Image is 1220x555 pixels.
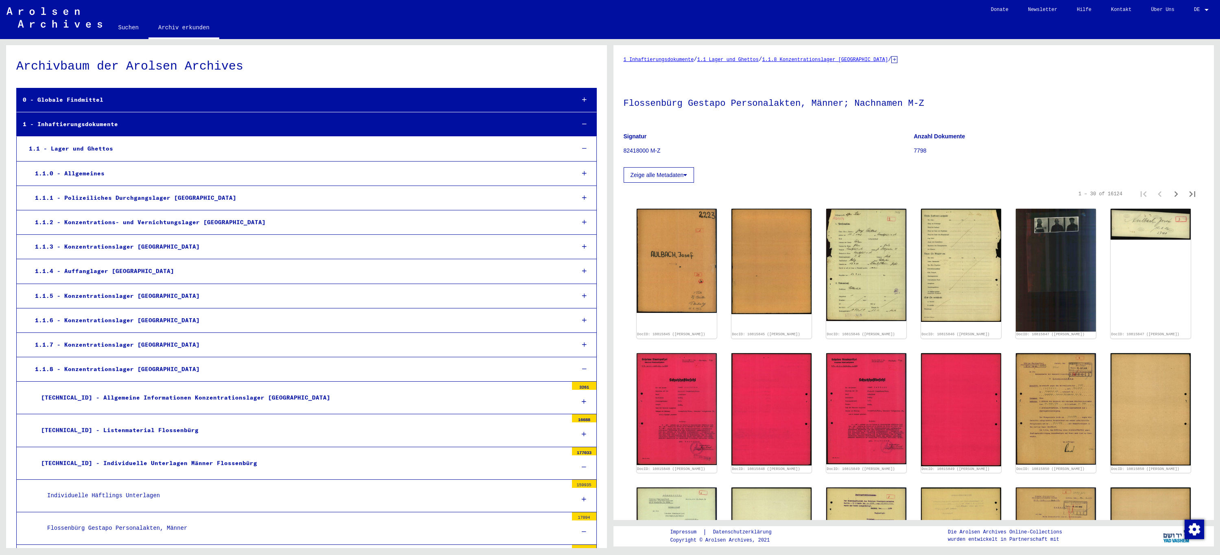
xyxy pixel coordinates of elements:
p: wurden entwickelt in Partnerschaft mit [948,536,1062,543]
div: 1.1.7 - Konzentrationslager [GEOGRAPHIC_DATA] [29,337,568,353]
div: 1.1.5 - Konzentrationslager [GEOGRAPHIC_DATA] [29,288,568,304]
p: Copyright © Arolsen Archives, 2021 [670,537,781,544]
img: 001.jpg [826,209,906,321]
img: 001.jpg [1016,353,1096,465]
img: 002.jpg [731,209,812,314]
a: DocID: 10815849 ([PERSON_NAME]) [827,467,895,471]
div: 1 – 30 of 16124 [1078,190,1122,198]
a: DocID: 10815845 ([PERSON_NAME]) [732,332,800,336]
a: DocID: 10815845 ([PERSON_NAME]) [637,332,705,336]
div: 177033 [572,447,596,455]
div: [TECHNICAL_ID] - Allgemeine Informationen Konzentrationslager [GEOGRAPHIC_DATA] [35,390,568,406]
div: [TECHNICAL_ID] - Listenmaterial Flossenbürg [35,422,568,438]
a: DocID: 10815850 ([PERSON_NAME]) [1016,467,1084,471]
a: DocID: 10815850 ([PERSON_NAME]) [1111,467,1179,471]
a: DocID: 10815848 ([PERSON_NAME]) [732,467,800,471]
a: Suchen [109,18,148,37]
a: DocID: 10815847 ([PERSON_NAME]) [1016,332,1084,336]
img: 002.jpg [731,353,812,465]
div: Flossenbürg Gestapo Personalakten, Männer [41,520,568,536]
p: 82418000 M-Z [624,146,914,155]
div: 3261 [572,382,596,390]
div: Archivbaum der Arolsen Archives [16,57,597,76]
img: 002.jpg [1111,353,1191,465]
a: Archiv erkunden [148,18,219,39]
span: / [888,56,891,63]
div: | [670,528,781,537]
a: 1.1.8 Konzentrationslager [GEOGRAPHIC_DATA] [762,57,888,63]
p: Die Arolsen Archives Online-Collections [948,529,1062,536]
div: 1.1.2 - Konzentrations- und Vernichtungslager [GEOGRAPHIC_DATA] [29,214,568,230]
span: DE [1194,7,1203,13]
div: Zustimmung ändern [1184,519,1204,539]
div: 0 - Globale Findmittel [17,92,568,108]
div: 1.1.6 - Konzentrationslager [GEOGRAPHIC_DATA] [29,312,568,328]
div: 1.1.4 - Auffanglager [GEOGRAPHIC_DATA] [29,263,568,279]
div: 1 - Inhaftierungsdokumente [17,116,568,132]
a: DocID: 10815846 ([PERSON_NAME]) [827,332,895,336]
div: 16688 [572,414,596,422]
img: 001.jpg [1016,209,1096,332]
img: 001.jpg [637,209,717,313]
button: First page [1135,186,1152,202]
img: 002.jpg [1111,209,1191,240]
div: 1.1 - Lager und Ghettos [23,141,568,157]
img: 001.jpg [826,487,906,546]
img: Arolsen_neg.svg [7,7,102,28]
img: 002.jpg [921,353,1001,466]
a: 1.1 Lager und Ghettos [697,57,759,63]
button: Previous page [1152,186,1168,202]
div: 17094 [572,512,596,520]
img: 002.jpg [921,209,1001,322]
div: 159935 [572,480,596,488]
div: [TECHNICAL_ID] - Individuelle Unterlagen Männer Flossenbürg [35,455,568,471]
button: Next page [1168,186,1184,202]
div: 1.1.3 - Konzentrationslager [GEOGRAPHIC_DATA] [29,239,568,255]
div: 1.1.0 - Allgemeines [29,166,568,181]
h1: Flossenbürg Gestapo Personalakten, Männer; Nachnamen M-Z [624,85,1204,120]
a: DocID: 10815849 ([PERSON_NAME]) [921,467,989,471]
button: Last page [1184,186,1200,202]
a: Impressum [670,528,703,537]
img: 002.jpg [921,487,1001,547]
div: 84 [572,545,596,553]
div: 1.1.1 - Polizeiliches Durchgangslager [GEOGRAPHIC_DATA] [29,190,568,206]
b: Signatur [624,133,647,140]
img: 001.jpg [637,353,717,465]
a: DocID: 10815848 ([PERSON_NAME]) [637,467,705,471]
a: Datenschutzerklärung [707,528,781,537]
div: 1.1.8 - Konzentrationslager [GEOGRAPHIC_DATA] [29,361,568,377]
span: / [694,56,697,63]
b: Anzahl Dokumente [914,133,965,140]
img: 001.jpg [826,353,906,464]
div: Individuelle Häftlings Unterlagen [41,488,568,504]
a: DocID: 10815846 ([PERSON_NAME]) [921,332,989,336]
span: / [759,56,762,63]
a: DocID: 10815847 ([PERSON_NAME]) [1111,332,1179,336]
img: Zustimmung ändern [1185,520,1204,539]
a: 1 Inhaftierungsdokumente [624,57,694,63]
button: Zeige alle Metadaten [624,167,694,183]
img: yv_logo.png [1161,526,1192,546]
p: 7798 [914,146,1204,155]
